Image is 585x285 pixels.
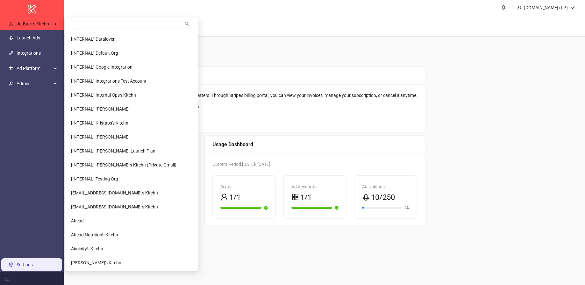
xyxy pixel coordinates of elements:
[335,206,339,210] span: check-circle
[17,51,41,56] a: Integrations
[97,71,417,79] div: Billing Portal
[212,162,270,167] span: Current Period: [DATE] - [DATE]
[300,192,312,204] span: 1/1
[404,206,410,210] span: 4%
[71,190,158,195] span: [EMAIL_ADDRESS][DOMAIN_NAME]'s Kitchn
[71,51,118,56] span: [INTERNAL] Default Org
[264,206,268,210] span: check-circle
[71,120,128,126] span: [INTERNAL] Kristaps's Kitchn
[17,62,52,75] span: Ad Platform
[362,193,370,201] span: rocket
[522,4,570,11] div: [DOMAIN_NAME] (LP)
[71,232,118,237] span: Ahead Nutrition's Kitchn
[71,148,155,153] span: [INTERNAL] [PERSON_NAME] Launch Plan
[71,204,158,209] span: [EMAIL_ADDRESS][DOMAIN_NAME]'s Kitchn
[71,37,115,42] span: [INTERNAL] Datalover
[229,192,241,204] span: 1/1
[570,5,575,10] span: down
[220,183,268,190] div: Seats
[517,5,522,10] span: user
[97,92,417,99] div: We use Stripe to securely handle all billing-related matters. Through Stripe's billing portal, yo...
[71,218,84,223] span: Ahead
[71,106,130,112] span: [INTERNAL] [PERSON_NAME]
[212,140,417,148] div: Usage Dashboard
[291,193,299,201] span: appstore
[9,81,13,86] span: key
[71,162,176,167] span: [INTERNAL] [PERSON_NAME]'s Kitchn (Private Gmail)
[71,78,146,84] span: [INTERNAL] Integrations Test Account
[362,183,410,190] div: Ad Uploads
[9,22,13,26] span: user
[371,192,395,204] span: 10/250
[71,64,132,70] span: [INTERNAL] Google Integration
[97,103,417,110] div: Please use the link below to access your billing portal:
[5,276,10,281] span: menu-fold
[17,77,52,90] span: Admin
[220,193,228,201] span: user
[501,5,506,10] span: bell
[17,262,33,267] a: Settings
[17,21,49,26] span: JetBack's Kitchn
[71,176,118,181] span: [INTERNAL] Testing Org
[185,22,189,26] span: search
[17,35,40,40] a: Launch Ads
[71,260,121,265] span: [PERSON_NAME]'s Kitchn
[71,92,136,98] span: [INTERNAL] Internal Ops's Kitchn
[291,183,339,190] div: Ad Accounts
[71,246,103,251] span: Aiminity's Kitchn
[9,66,13,71] span: number
[71,134,130,139] span: [INTERNAL] [PERSON_NAME]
